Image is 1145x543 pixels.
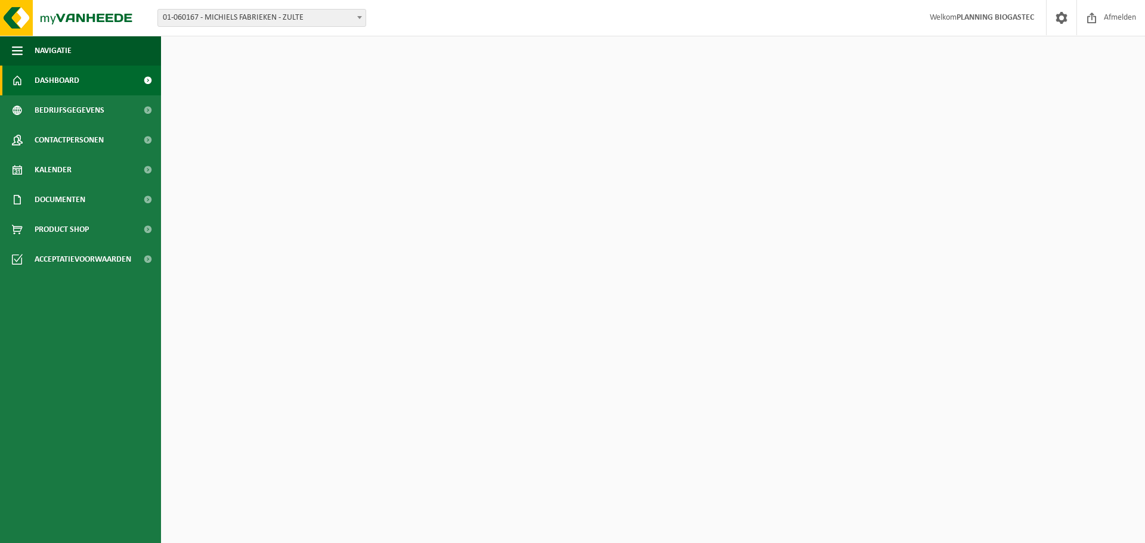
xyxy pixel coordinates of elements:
span: Kalender [35,155,72,185]
span: Contactpersonen [35,125,104,155]
span: Navigatie [35,36,72,66]
span: Product Shop [35,215,89,244]
span: Acceptatievoorwaarden [35,244,131,274]
span: 01-060167 - MICHIELS FABRIEKEN - ZULTE [157,9,366,27]
span: 01-060167 - MICHIELS FABRIEKEN - ZULTE [158,10,366,26]
span: Bedrijfsgegevens [35,95,104,125]
strong: PLANNING BIOGASTEC [957,13,1034,22]
span: Dashboard [35,66,79,95]
span: Documenten [35,185,85,215]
